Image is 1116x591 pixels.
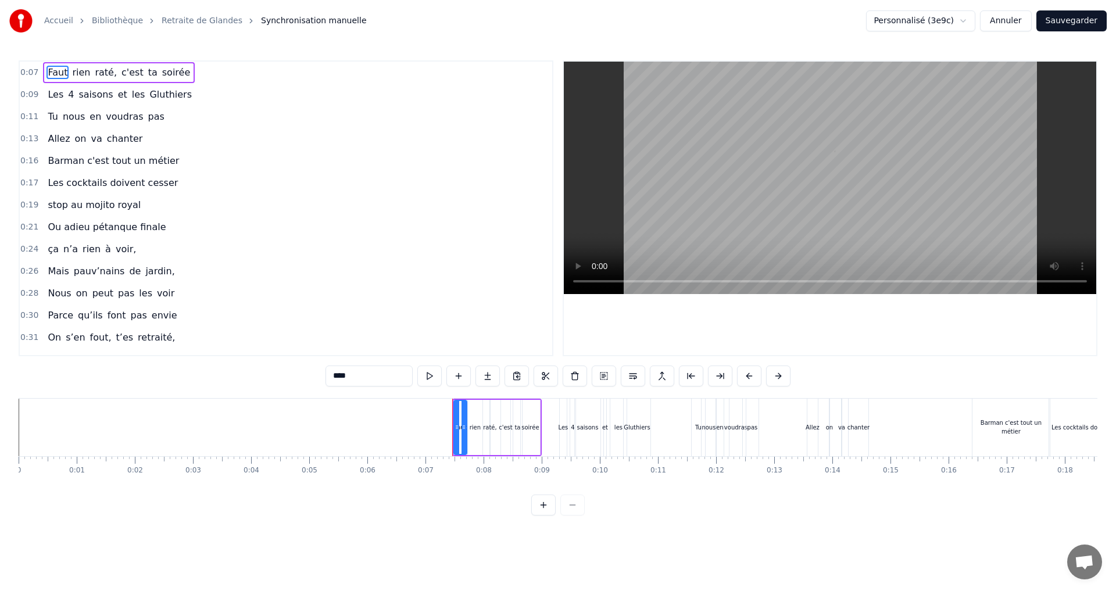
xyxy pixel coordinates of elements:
div: 0:04 [244,466,259,475]
span: 0:26 [20,266,38,277]
span: Mais [46,264,70,278]
span: à [104,242,112,256]
div: les [614,423,623,432]
div: c'est [499,423,513,432]
span: jardin, [144,264,176,278]
span: voir, [115,242,137,256]
span: pauv’nains [73,264,126,278]
div: 0:08 [476,466,492,475]
span: on [74,132,88,145]
div: 0:13 [767,466,782,475]
span: chanter [106,132,144,145]
span: 0:13 [20,133,38,145]
span: 0:16 [20,155,38,167]
span: stop au mojito royal [46,198,142,212]
span: font [106,309,127,322]
span: n’a [62,242,79,256]
span: On [46,331,62,344]
div: saisons [577,423,598,432]
div: voudras [724,423,747,432]
span: t’es [115,331,135,344]
button: Annuler [980,10,1031,31]
div: raté, [483,423,497,432]
span: 4 [67,88,75,101]
span: voudras [105,110,144,123]
span: tu [46,353,58,366]
span: raté, [94,66,118,79]
div: et [602,423,608,432]
div: Barman c'est tout un métier [972,418,1050,436]
div: 0:09 [534,466,550,475]
span: pas [117,286,135,300]
div: Allez [806,423,820,432]
div: ta [514,423,520,432]
div: 0:05 [302,466,317,475]
span: pas [147,110,166,123]
span: Tu [46,110,59,123]
img: youka [9,9,33,33]
div: 4 [571,423,574,432]
span: r’décorer [149,353,194,366]
span: Les cocktails doivent cesser [46,176,179,189]
div: va [838,423,845,432]
span: 0:33 [20,354,38,366]
span: Les [46,88,65,101]
span: les [131,88,146,101]
span: tout [125,353,146,366]
span: saisons [77,88,114,101]
span: Nous [46,286,72,300]
div: 0:03 [185,466,201,475]
div: 0:12 [709,466,724,475]
span: en [88,110,102,123]
div: on [826,423,833,432]
span: 0:21 [20,221,38,233]
div: 0:16 [941,466,957,475]
div: pas [747,423,758,432]
span: Synchronisation manuelle [261,15,367,27]
span: va [90,132,103,145]
span: on [75,286,89,300]
span: Barman c'est tout un métier [46,154,180,167]
span: vas [61,353,80,366]
span: rien [81,242,102,256]
div: 0:17 [999,466,1015,475]
div: 0:07 [418,466,434,475]
span: c'est [120,66,145,79]
span: 0:30 [20,310,38,321]
div: rien [470,423,481,432]
span: 0:24 [20,243,38,255]
a: Retraite de Glandes [162,15,242,27]
span: voir [156,286,176,300]
span: 0:11 [20,111,38,123]
div: soirée [521,423,539,432]
span: ta [147,66,159,79]
a: Ouvrir le chat [1067,545,1102,579]
div: Faut [454,423,466,432]
button: Sauvegarder [1036,10,1107,31]
span: 0:31 [20,332,38,343]
a: Bibliothèque [92,15,143,27]
div: 0:02 [127,466,143,475]
span: fout, [89,331,113,344]
span: Faut [46,66,69,79]
span: 0:17 [20,177,38,189]
span: de [128,264,142,278]
span: Ou adieu pétanque finale [46,220,167,234]
span: rien [71,66,91,79]
div: chanter [847,423,870,432]
div: Tu [695,423,702,432]
span: pas [130,309,148,322]
span: les [138,286,153,300]
div: 0:10 [592,466,608,475]
div: en [716,423,724,432]
div: 0:15 [883,466,899,475]
span: 0:28 [20,288,38,299]
span: chanter, [81,353,123,366]
div: Gluthiers [624,423,650,432]
span: peut [91,286,115,300]
div: 0:11 [650,466,666,475]
span: 0:09 [20,89,38,101]
span: qu’ils [77,309,104,322]
span: envie [151,309,178,322]
div: 0:01 [69,466,85,475]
